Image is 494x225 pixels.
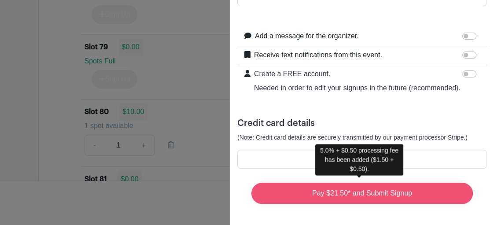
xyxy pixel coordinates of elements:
[237,134,468,141] small: (Note: Credit card details are securely transmitted by our payment processor Stripe.)
[254,50,382,60] label: Receive text notifications from this event.
[255,31,359,41] label: Add a message for the organizer.
[254,69,461,79] p: Create a FREE account.
[243,155,481,163] iframe: Secure card payment input frame
[237,118,487,129] h5: Credit card details
[251,183,473,204] input: Pay $21.50* and Submit Signup
[315,144,403,175] div: 5.0% + $0.50 processing fee has been added ($1.50 + $0.50).
[254,83,461,93] p: Needed in order to edit your signups in the future (recommended).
